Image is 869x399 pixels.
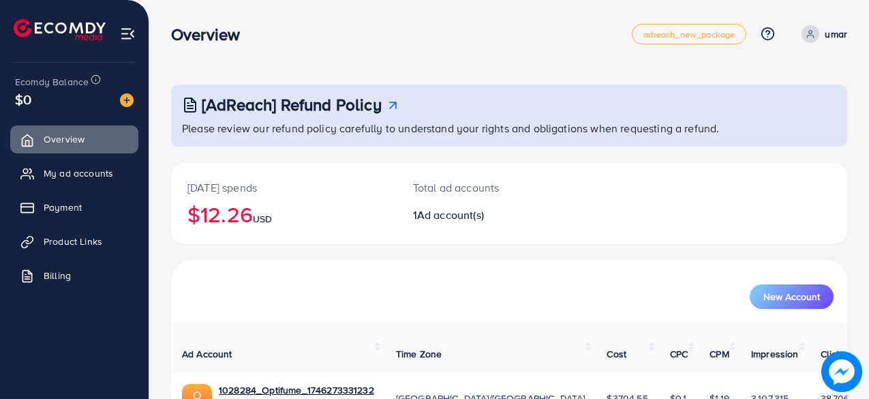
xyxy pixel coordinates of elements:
[750,284,834,309] button: New Account
[10,262,138,289] a: Billing
[187,201,380,227] h2: $12.26
[413,209,549,222] h2: 1
[751,347,799,361] span: Impression
[44,166,113,180] span: My ad accounts
[171,25,251,44] h3: Overview
[821,351,862,392] img: image
[710,347,729,361] span: CPM
[44,269,71,282] span: Billing
[15,75,89,89] span: Ecomdy Balance
[670,347,688,361] span: CPC
[120,93,134,107] img: image
[10,160,138,187] a: My ad accounts
[219,383,374,397] a: 1028284_Optifume_1746273331232
[763,292,820,301] span: New Account
[44,132,85,146] span: Overview
[14,19,106,40] img: logo
[120,26,136,42] img: menu
[821,347,847,361] span: Clicks
[44,235,102,248] span: Product Links
[10,228,138,255] a: Product Links
[253,212,272,226] span: USD
[44,201,82,214] span: Payment
[10,194,138,221] a: Payment
[825,26,847,42] p: umar
[417,207,484,222] span: Ad account(s)
[182,347,232,361] span: Ad Account
[182,120,839,136] p: Please review our refund policy carefully to understand your rights and obligations when requesti...
[607,347,626,361] span: Cost
[10,125,138,153] a: Overview
[632,24,746,44] a: adreach_new_package
[413,179,549,196] p: Total ad accounts
[796,25,847,43] a: umar
[15,89,31,109] span: $0
[396,347,442,361] span: Time Zone
[187,179,380,196] p: [DATE] spends
[643,30,735,39] span: adreach_new_package
[202,95,382,115] h3: [AdReach] Refund Policy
